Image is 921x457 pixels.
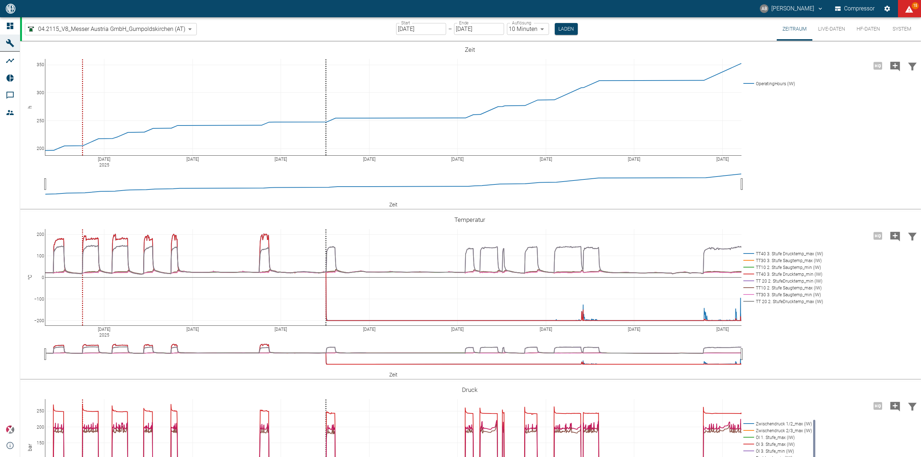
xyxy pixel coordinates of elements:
span: 15 [912,2,919,9]
button: Zeitraum [777,17,812,41]
button: andreas.brandstetter@messergroup.com [759,2,825,15]
div: AB [760,4,768,13]
span: Hohe Auflösung nur für Zeiträume von <3 Tagen verfügbar [869,62,886,69]
label: Ende [459,20,468,26]
a: 04.2115_V8_Messer Austria GmbH_Gumpoldskirchen (AT) [27,25,185,33]
span: Hohe Auflösung nur für Zeiträume von <3 Tagen verfügbar [869,232,886,239]
input: DD.MM.YYYY [454,23,504,35]
span: Hohe Auflösung nur für Zeiträume von <3 Tagen verfügbar [869,402,886,409]
input: DD.MM.YYYY [396,23,446,35]
div: 10 Minuten [507,23,549,35]
button: Compressor [834,2,876,15]
button: Daten filtern [904,227,921,245]
label: Start [401,20,410,26]
button: System [886,17,918,41]
p: – [448,25,452,33]
img: Xplore Logo [6,425,14,434]
button: Kommentar hinzufügen [886,227,904,245]
span: 04.2115_V8_Messer Austria GmbH_Gumpoldskirchen (AT) [38,25,185,33]
button: Kommentar hinzufügen [886,397,904,415]
button: Einstellungen [881,2,894,15]
button: Kommentar hinzufügen [886,56,904,75]
button: Live-Daten [812,17,851,41]
button: HF-Daten [851,17,886,41]
button: Daten filtern [904,56,921,75]
button: Daten filtern [904,397,921,415]
img: logo [5,4,16,13]
label: Auflösung [512,20,531,26]
button: Laden [555,23,578,35]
